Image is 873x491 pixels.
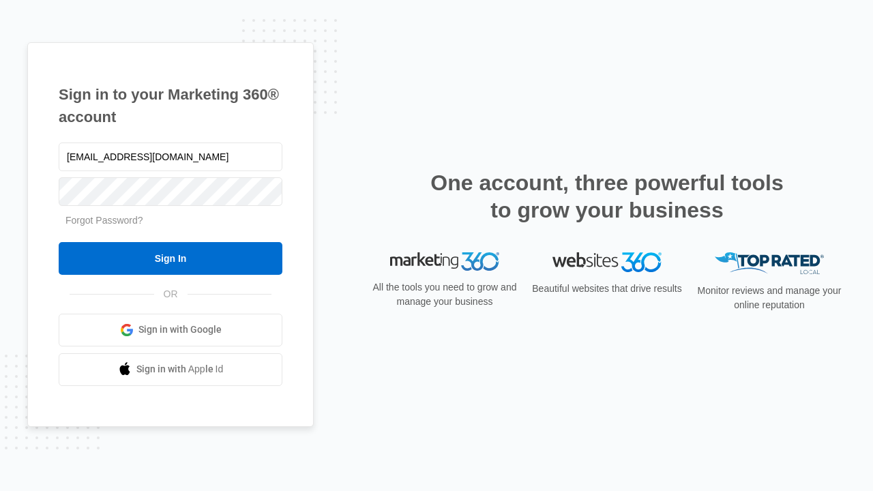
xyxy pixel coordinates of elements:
[59,314,282,346] a: Sign in with Google
[65,215,143,226] a: Forgot Password?
[59,83,282,128] h1: Sign in to your Marketing 360® account
[59,353,282,386] a: Sign in with Apple Id
[59,143,282,171] input: Email
[390,252,499,271] img: Marketing 360
[138,323,222,337] span: Sign in with Google
[715,252,824,275] img: Top Rated Local
[531,282,683,296] p: Beautiful websites that drive results
[154,287,188,301] span: OR
[136,362,224,376] span: Sign in with Apple Id
[368,280,521,309] p: All the tools you need to grow and manage your business
[693,284,846,312] p: Monitor reviews and manage your online reputation
[552,252,662,272] img: Websites 360
[59,242,282,275] input: Sign In
[426,169,788,224] h2: One account, three powerful tools to grow your business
